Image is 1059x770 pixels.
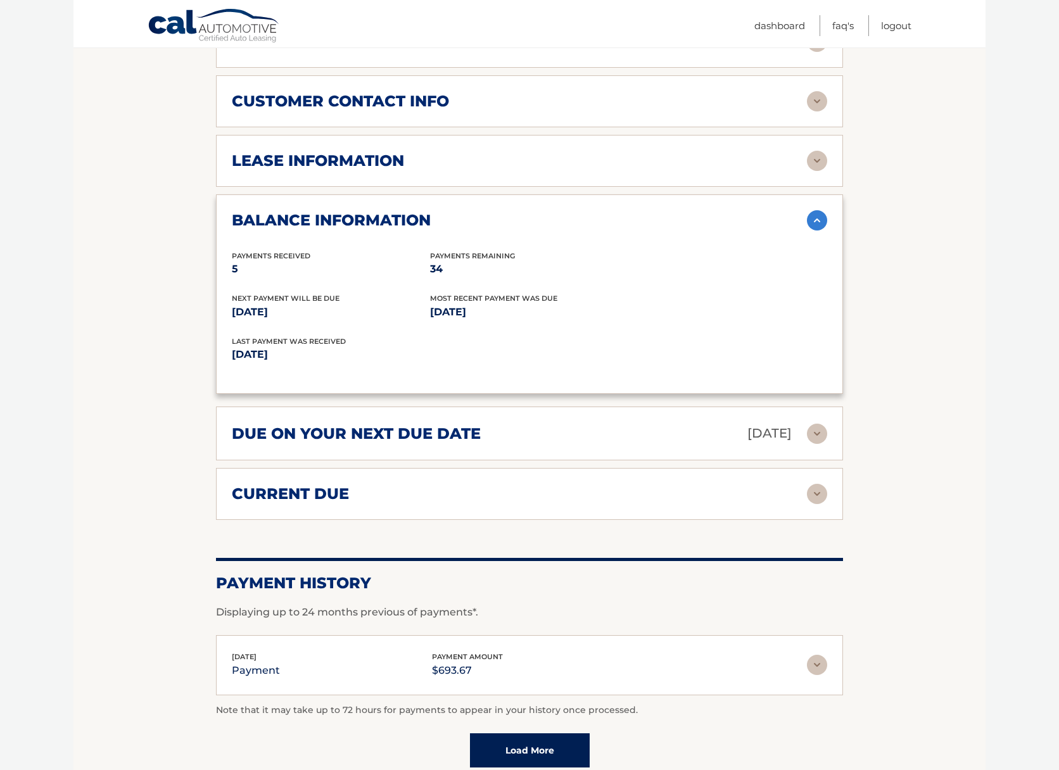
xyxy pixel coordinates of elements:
[232,92,449,111] h2: customer contact info
[807,484,827,504] img: accordion-rest.svg
[232,260,430,278] p: 5
[216,605,843,620] p: Displaying up to 24 months previous of payments*.
[807,655,827,675] img: accordion-rest.svg
[470,733,590,767] a: Load More
[430,303,628,321] p: [DATE]
[232,484,349,503] h2: current due
[216,703,843,718] p: Note that it may take up to 72 hours for payments to appear in your history once processed.
[754,15,805,36] a: Dashboard
[232,303,430,321] p: [DATE]
[232,346,529,363] p: [DATE]
[232,424,481,443] h2: due on your next due date
[232,337,346,346] span: Last Payment was received
[232,151,404,170] h2: lease information
[232,294,339,303] span: Next Payment will be due
[430,260,628,278] p: 34
[832,15,854,36] a: FAQ's
[807,91,827,111] img: accordion-rest.svg
[432,662,503,679] p: $693.67
[232,652,257,661] span: [DATE]
[232,211,431,230] h2: balance information
[430,251,515,260] span: Payments Remaining
[232,251,310,260] span: Payments Received
[148,8,281,45] a: Cal Automotive
[430,294,557,303] span: Most Recent Payment Was Due
[232,662,280,679] p: payment
[807,210,827,230] img: accordion-active.svg
[807,151,827,171] img: accordion-rest.svg
[432,652,503,661] span: payment amount
[216,574,843,593] h2: Payment History
[807,424,827,444] img: accordion-rest.svg
[747,422,792,445] p: [DATE]
[881,15,911,36] a: Logout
